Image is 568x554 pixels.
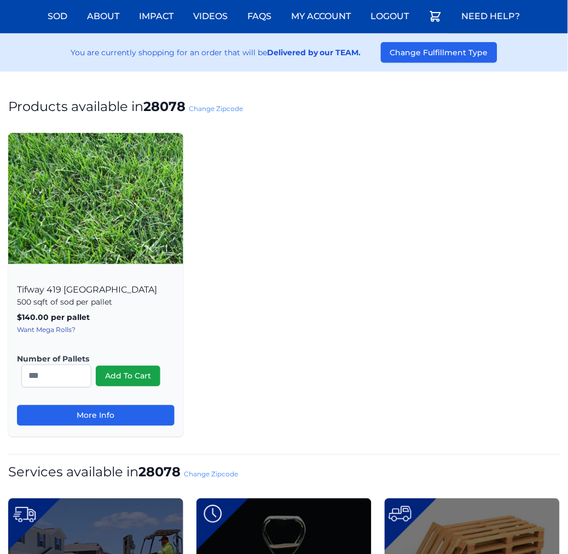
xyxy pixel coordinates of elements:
a: Change Zipcode [189,104,243,113]
div: Tifway 419 [GEOGRAPHIC_DATA] [8,273,183,437]
a: Sod [42,3,74,30]
a: Want Mega Rolls? [17,326,76,334]
h1: Products available in [8,98,560,115]
a: Impact [133,3,181,30]
a: FAQs [241,3,279,30]
img: Tifway 419 Bermuda Product Image [8,133,183,264]
strong: 28078 [138,464,181,480]
h1: Services available in [8,464,560,481]
button: Add To Cart [96,366,160,387]
a: Need Help? [455,3,527,30]
a: Change Zipcode [184,470,238,479]
a: My Account [285,3,358,30]
a: Videos [187,3,235,30]
a: Logout [364,3,416,30]
strong: Delivered by our TEAM. [267,48,361,57]
p: 500 sqft of sod per pallet [17,297,175,308]
label: Number of Pallets [17,354,166,365]
a: About [81,3,126,30]
a: More Info [17,405,175,426]
p: $140.00 per pallet [17,312,175,323]
strong: 28078 [143,98,186,114]
button: Change Fulfillment Type [381,42,497,63]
